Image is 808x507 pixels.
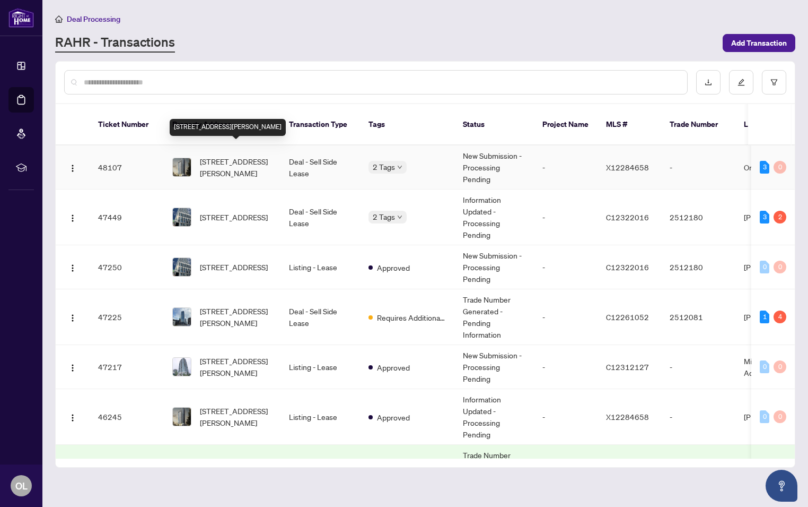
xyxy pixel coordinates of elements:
span: download [705,79,712,86]
img: logo [8,8,34,28]
td: New Submission - Processing Pending [454,245,534,289]
button: edit [729,70,753,94]
img: Logo [68,364,77,372]
td: 47250 [90,245,164,289]
img: Logo [68,164,77,173]
img: Logo [68,414,77,422]
td: - [534,145,598,190]
span: [STREET_ADDRESS][PERSON_NAME] [200,305,272,329]
td: - [534,345,598,389]
td: New Submission - Processing Pending [454,145,534,190]
button: Logo [64,209,81,226]
span: C12312127 [606,362,649,372]
td: 47217 [90,345,164,389]
div: 3 [760,211,769,224]
span: C12261052 [606,312,649,322]
button: Add Transaction [723,34,795,52]
div: 0 [760,410,769,423]
span: filter [770,79,778,86]
td: 43868 [90,445,164,501]
td: - [534,289,598,345]
span: 2 Tags [373,161,395,173]
td: 46245 [90,389,164,445]
span: [STREET_ADDRESS][PERSON_NAME] [200,355,272,379]
button: Logo [64,358,81,375]
button: Logo [64,159,81,176]
td: 47449 [90,190,164,245]
img: thumbnail-img [173,208,191,226]
td: - [534,445,598,501]
td: - [661,345,735,389]
td: Information Updated - Processing Pending [454,389,534,445]
span: home [55,15,63,23]
div: 0 [760,360,769,373]
img: thumbnail-img [173,358,191,376]
th: Status [454,104,534,145]
td: - [534,389,598,445]
img: thumbnail-img [173,408,191,426]
div: 0 [774,410,786,423]
img: thumbnail-img [173,258,191,276]
span: Requires Additional Docs [377,312,446,323]
img: Logo [68,314,77,322]
td: 47225 [90,289,164,345]
button: filter [762,70,786,94]
button: Open asap [766,470,797,502]
span: OL [15,478,28,493]
div: 0 [774,360,786,373]
div: 1 [760,311,769,323]
td: 2510377 [661,445,735,501]
td: Deal - Sell Side Lease [280,145,360,190]
span: C12322016 [606,262,649,272]
td: 2512180 [661,245,735,289]
div: 2 [774,211,786,224]
td: Information Updated - Processing Pending [454,190,534,245]
th: Trade Number [661,104,735,145]
th: Transaction Type [280,104,360,145]
td: Listing - Lease [280,245,360,289]
th: MLS # [598,104,661,145]
button: Logo [64,259,81,276]
span: down [397,165,402,170]
div: 0 [774,261,786,273]
td: Listing - Lease [280,389,360,445]
th: Property Address [164,104,280,145]
img: Logo [68,264,77,272]
td: New Submission - Processing Pending [454,345,534,389]
span: X12284658 [606,412,649,422]
div: 0 [774,161,786,174]
span: X12284658 [606,162,649,172]
span: C12322016 [606,212,649,222]
span: 2 Tags [373,211,395,223]
button: download [696,70,721,94]
td: Trade Number Generated - Pending Information [454,289,534,345]
td: Listing - Lease [280,345,360,389]
span: [STREET_ADDRESS] [200,211,268,223]
span: Approved [377,362,410,373]
td: - [661,145,735,190]
td: - [661,389,735,445]
img: Logo [68,214,77,222]
td: Trade Number Generated - Pending Information [454,445,534,501]
span: Approved [377,411,410,423]
div: 3 [760,161,769,174]
td: 2512180 [661,190,735,245]
span: [STREET_ADDRESS][PERSON_NAME] [200,156,272,179]
button: Logo [64,408,81,425]
th: Project Name [534,104,598,145]
span: [STREET_ADDRESS] [200,261,268,273]
td: Deal - Sell Side Lease [280,190,360,245]
span: [STREET_ADDRESS][PERSON_NAME] [200,405,272,428]
span: down [397,214,402,220]
td: 2512081 [661,289,735,345]
th: Tags [360,104,454,145]
img: thumbnail-img [173,308,191,326]
th: Ticket Number [90,104,164,145]
td: Deal - Sell Side Lease [280,445,360,501]
td: 48107 [90,145,164,190]
div: [STREET_ADDRESS][PERSON_NAME] [170,119,286,136]
span: Add Transaction [731,35,787,51]
span: Deal Processing [67,14,120,24]
div: 0 [760,261,769,273]
span: edit [737,79,745,86]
